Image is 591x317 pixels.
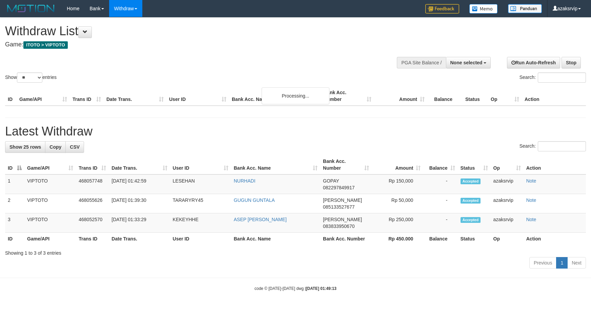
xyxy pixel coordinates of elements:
[170,233,231,245] th: User ID
[450,60,483,65] span: None selected
[463,86,488,106] th: Status
[446,57,491,68] button: None selected
[529,257,556,269] a: Previous
[170,155,231,174] th: User ID: activate to sort column ascending
[491,155,524,174] th: Op: activate to sort column ascending
[526,197,536,203] a: Note
[104,86,166,106] th: Date Trans.
[323,224,354,229] span: Copy 083833950670 to clipboard
[5,213,24,233] td: 3
[24,194,76,213] td: VIPTOTO
[70,144,80,150] span: CSV
[45,141,66,153] a: Copy
[166,86,229,106] th: User ID
[5,141,45,153] a: Show 25 rows
[321,86,374,106] th: Bank Acc. Number
[526,178,536,184] a: Note
[423,213,457,233] td: -
[254,286,337,291] small: code © [DATE]-[DATE] dwg |
[320,155,372,174] th: Bank Acc. Number: activate to sort column ascending
[234,178,256,184] a: NURHADI
[372,233,423,245] th: Rp 450.000
[507,57,560,68] a: Run Auto-Refresh
[372,155,423,174] th: Amount: activate to sort column ascending
[372,194,423,213] td: Rp 50,000
[488,86,522,106] th: Op
[76,233,109,245] th: Trans ID
[522,86,586,106] th: Action
[323,204,354,210] span: Copy 085133527677 to clipboard
[320,233,372,245] th: Bank Acc. Number
[508,4,542,13] img: panduan.png
[24,155,76,174] th: Game/API: activate to sort column ascending
[461,217,481,223] span: Accepted
[526,217,536,222] a: Note
[231,155,320,174] th: Bank Acc. Name: activate to sort column ascending
[423,155,457,174] th: Balance: activate to sort column ascending
[234,217,287,222] a: ASEP [PERSON_NAME]
[427,86,463,106] th: Balance
[491,194,524,213] td: azaksrvip
[458,233,491,245] th: Status
[24,174,76,194] td: VIPTOTO
[49,144,61,150] span: Copy
[5,194,24,213] td: 2
[5,174,24,194] td: 1
[323,185,354,190] span: Copy 082297849917 to clipboard
[425,4,459,14] img: Feedback.jpg
[23,41,68,49] span: ITOTO > VIPTOTO
[491,213,524,233] td: azaksrvip
[24,213,76,233] td: VIPTOTO
[423,174,457,194] td: -
[109,233,170,245] th: Date Trans.
[567,257,586,269] a: Next
[374,86,427,106] th: Amount
[458,155,491,174] th: Status: activate to sort column ascending
[65,141,84,153] a: CSV
[5,3,57,14] img: MOTION_logo.png
[231,233,320,245] th: Bank Acc. Name
[5,24,387,38] h1: Withdraw List
[306,286,337,291] strong: [DATE] 01:49:13
[372,213,423,233] td: Rp 250,000
[109,155,170,174] th: Date Trans.: activate to sort column ascending
[491,174,524,194] td: azaksrvip
[519,141,586,151] label: Search:
[5,233,24,245] th: ID
[469,4,498,14] img: Button%20Memo.svg
[234,197,275,203] a: GUGUN GUNTALA
[109,194,170,213] td: [DATE] 01:39:30
[24,233,76,245] th: Game/API
[461,198,481,204] span: Accepted
[170,213,231,233] td: KEKEYHHE
[538,141,586,151] input: Search:
[17,72,42,83] select: Showentries
[524,233,586,245] th: Action
[76,155,109,174] th: Trans ID: activate to sort column ascending
[76,213,109,233] td: 468052570
[262,87,329,104] div: Processing...
[562,57,581,68] a: Stop
[519,72,586,83] label: Search:
[5,125,586,138] h1: Latest Withdraw
[491,233,524,245] th: Op
[170,194,231,213] td: TARARYRY45
[397,57,446,68] div: PGA Site Balance /
[5,247,586,256] div: Showing 1 to 3 of 3 entries
[76,174,109,194] td: 468057748
[9,144,41,150] span: Show 25 rows
[372,174,423,194] td: Rp 150,000
[461,178,481,184] span: Accepted
[70,86,104,106] th: Trans ID
[323,217,362,222] span: [PERSON_NAME]
[76,194,109,213] td: 468055626
[170,174,231,194] td: LESEHAN
[5,41,387,48] h4: Game:
[109,174,170,194] td: [DATE] 01:42:59
[538,72,586,83] input: Search:
[5,86,17,106] th: ID
[323,197,362,203] span: [PERSON_NAME]
[556,257,568,269] a: 1
[5,72,57,83] label: Show entries
[423,194,457,213] td: -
